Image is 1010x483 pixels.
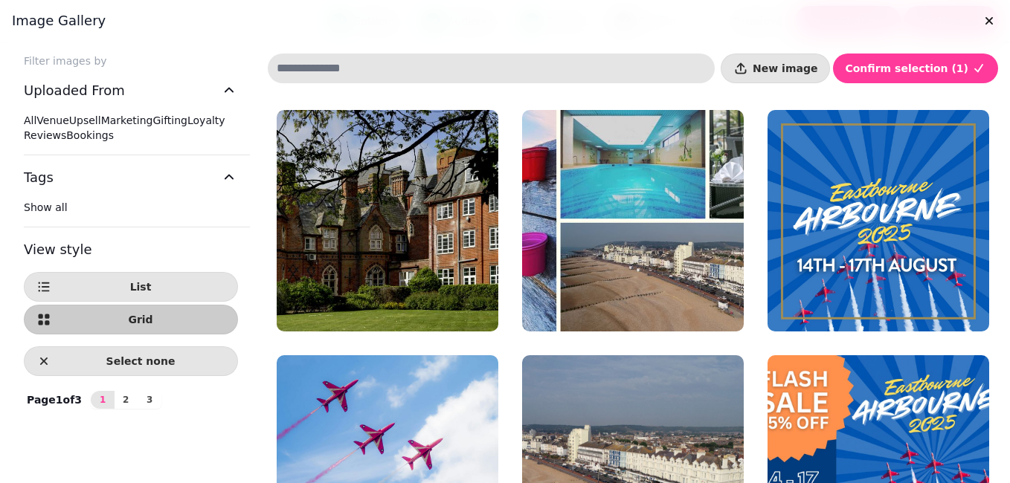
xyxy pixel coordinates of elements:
[721,54,830,83] button: New image
[24,346,238,376] button: Select none
[24,155,238,200] button: Tags
[24,114,36,126] span: All
[24,113,238,155] div: Uploaded From
[56,282,225,292] span: List
[21,392,88,407] p: Page 1 of 3
[12,12,998,30] h3: Image gallery
[833,54,998,83] button: Confirm selection (1)
[24,272,238,302] button: List
[152,114,187,126] span: Gifting
[24,305,238,334] button: Grid
[768,110,989,331] img: YORK - AIRBOURNE AIRSHOW.png
[36,114,68,126] span: Venue
[24,201,68,213] span: Show all
[66,129,114,141] span: Bookings
[522,110,744,331] img: YORK Summer Mailer.png
[97,395,109,404] span: 1
[277,110,498,331] img: AB - Autumn Mailer.png
[91,391,115,409] button: 1
[56,356,225,366] span: Select none
[101,114,153,126] span: Marketing
[187,114,225,126] span: Loyalty
[138,391,161,409] button: 3
[144,395,155,404] span: 3
[845,63,968,74] span: Confirm selection ( 1 )
[114,391,138,409] button: 2
[24,68,238,113] button: Uploaded From
[69,114,101,126] span: Upsell
[753,63,817,74] span: New image
[91,391,161,409] nav: Pagination
[24,129,66,141] span: Reviews
[56,314,225,325] span: Grid
[24,239,238,260] h3: View style
[120,395,132,404] span: 2
[24,200,238,227] div: Tags
[12,54,250,68] label: Filter images by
